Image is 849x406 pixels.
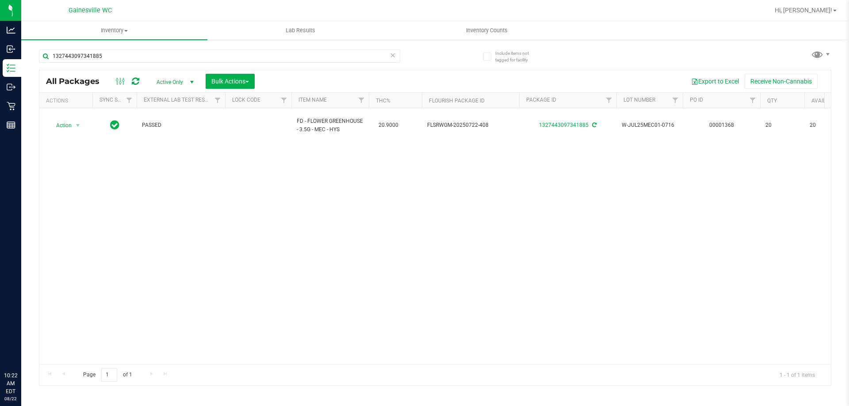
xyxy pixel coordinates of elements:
[746,93,760,108] a: Filter
[7,102,15,110] inline-svg: Retail
[122,93,137,108] a: Filter
[773,368,822,381] span: 1 - 1 of 1 items
[427,121,514,129] span: FLSRWGM-20250722-408
[591,122,597,128] span: Sync from Compliance System
[21,21,207,40] a: Inventory
[4,372,17,395] p: 10:22 AM EDT
[354,93,369,108] a: Filter
[7,26,15,34] inline-svg: Analytics
[7,45,15,53] inline-svg: Inbound
[48,119,72,132] span: Action
[277,93,291,108] a: Filter
[9,335,35,362] iframe: Resource center
[811,98,838,104] a: Available
[685,74,745,89] button: Export to Excel
[110,119,119,131] span: In Sync
[298,97,327,103] a: Item Name
[210,93,225,108] a: Filter
[206,74,255,89] button: Bulk Actions
[211,78,249,85] span: Bulk Actions
[39,49,400,63] input: Search Package ID, Item Name, SKU, Lot or Part Number...
[709,122,734,128] a: 00001368
[274,27,327,34] span: Lab Results
[495,50,539,63] span: Include items not tagged for facility
[7,64,15,72] inline-svg: Inventory
[144,97,213,103] a: External Lab Test Result
[810,121,843,129] span: 20
[101,368,117,382] input: 1
[390,49,396,61] span: Clear
[4,395,17,402] p: 08/22
[73,119,84,132] span: select
[668,93,683,108] a: Filter
[46,98,89,104] div: Actions
[526,97,556,103] a: Package ID
[690,97,703,103] a: PO ID
[767,98,777,104] a: Qty
[775,7,832,14] span: Hi, [PERSON_NAME]!
[232,97,260,103] a: Lock Code
[142,121,220,129] span: PASSED
[539,122,589,128] a: 1327443097341885
[297,117,363,134] span: FD - FLOWER GREENHOUSE - 3.5G - MEC - HYS
[623,97,655,103] a: Lot Number
[745,74,818,89] button: Receive Non-Cannabis
[622,121,677,129] span: W-JUL25MEC01-0716
[26,334,37,345] iframe: Resource center unread badge
[207,21,394,40] a: Lab Results
[76,368,139,382] span: Page of 1
[376,98,390,104] a: THC%
[21,27,207,34] span: Inventory
[7,83,15,91] inline-svg: Outbound
[374,119,403,132] span: 20.9000
[454,27,520,34] span: Inventory Counts
[602,93,616,108] a: Filter
[429,98,485,104] a: Flourish Package ID
[394,21,580,40] a: Inventory Counts
[99,97,134,103] a: Sync Status
[765,121,799,129] span: 20
[69,7,112,14] span: Gainesville WC
[46,76,108,86] span: All Packages
[7,121,15,129] inline-svg: Reports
